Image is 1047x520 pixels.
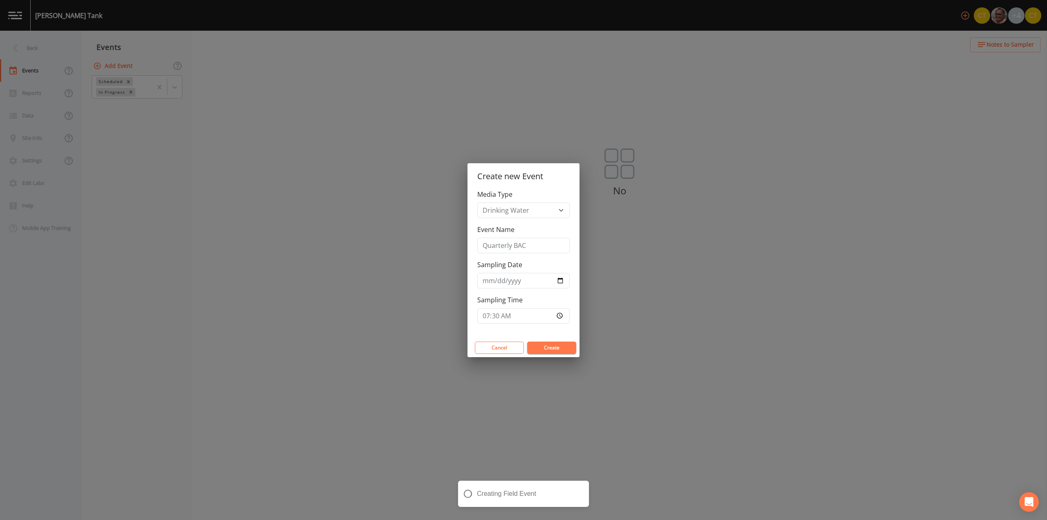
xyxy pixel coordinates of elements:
div: Creating Field Event [458,481,589,507]
label: Event Name [477,225,515,234]
label: Media Type [477,189,512,199]
label: Sampling Time [477,295,523,305]
label: Sampling Date [477,260,522,270]
button: Cancel [475,342,524,354]
h2: Create new Event [467,163,580,189]
div: Open Intercom Messenger [1019,492,1039,512]
button: Create [527,342,576,354]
